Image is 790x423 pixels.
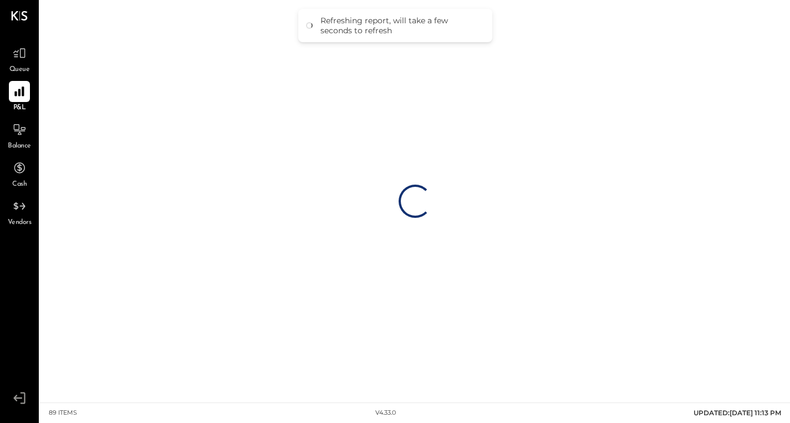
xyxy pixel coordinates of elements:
[12,180,27,190] span: Cash
[49,409,77,417] div: 89 items
[320,16,481,35] div: Refreshing report, will take a few seconds to refresh
[9,65,30,75] span: Queue
[1,43,38,75] a: Queue
[1,81,38,113] a: P&L
[1,157,38,190] a: Cash
[1,119,38,151] a: Balance
[1,196,38,228] a: Vendors
[13,103,26,113] span: P&L
[375,409,396,417] div: v 4.33.0
[8,141,31,151] span: Balance
[694,409,781,417] span: UPDATED: [DATE] 11:13 PM
[8,218,32,228] span: Vendors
